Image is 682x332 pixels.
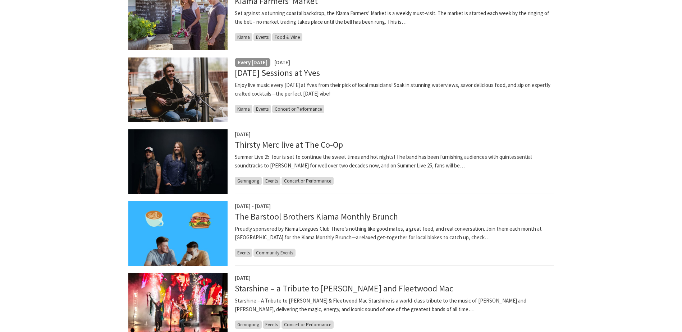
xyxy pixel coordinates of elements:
[282,177,334,185] span: Concert or Performance
[128,57,228,122] img: James Burton
[274,59,290,66] span: [DATE]
[253,249,296,257] span: Community Events
[235,211,398,222] a: The Barstool Brothers Kiama Monthly Brunch
[235,321,262,329] span: Gerringong
[235,131,251,138] span: [DATE]
[128,129,228,194] img: Band photo
[272,105,324,113] span: Concert or Performance
[235,296,554,314] p: Starshine – A Tribute to [PERSON_NAME] & Fleetwood Mac Starshine is a world-class tribute to the ...
[263,177,280,185] span: Events
[235,249,252,257] span: Events
[235,33,252,41] span: Kiama
[282,321,334,329] span: Concert or Performance
[235,9,554,26] p: Set against a stunning coastal backdrop, the Kiama Farmers’ Market is a weekly must-visit. The ma...
[253,105,271,113] span: Events
[253,33,271,41] span: Events
[235,81,554,98] p: Enjoy live music every [DATE] at Yves from their pick of local musicians! Soak in stunning waterv...
[272,33,302,41] span: Food & Wine
[238,58,267,67] p: Every [DATE]
[235,139,343,150] a: Thirsty Merc live at The Co-Op
[235,203,271,209] span: [DATE] - [DATE]
[128,201,228,266] img: Barstool brothers brunch
[235,153,554,170] p: Summer Live 25 Tour is set to continue the sweet times and hot nights! The band has been furnishi...
[235,105,252,113] span: Kiama
[235,177,262,185] span: Gerringong
[263,321,280,329] span: Events
[235,275,251,281] span: [DATE]
[235,283,453,294] a: Starshine – a Tribute to [PERSON_NAME] and Fleetwood Mac
[235,225,554,242] p: Proudly sponsored by Kiama Leagues Club There’s nothing like good mates, a great feed, and real c...
[235,67,320,78] a: [DATE] Sessions at Yves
